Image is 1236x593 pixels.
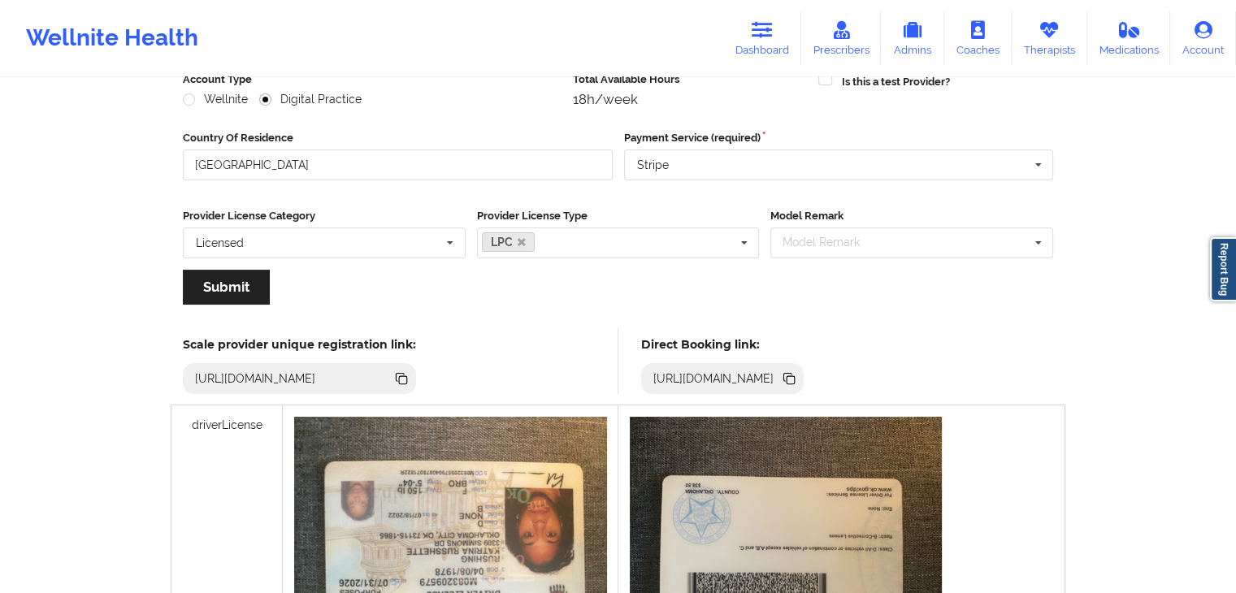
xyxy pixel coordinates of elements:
[1012,11,1087,65] a: Therapists
[1170,11,1236,65] a: Account
[183,337,416,352] h5: Scale provider unique registration link:
[183,208,466,224] label: Provider License Category
[183,130,613,146] label: Country Of Residence
[482,232,536,252] a: LPC
[647,370,781,387] div: [URL][DOMAIN_NAME]
[573,91,808,107] div: 18h/week
[778,233,883,252] div: Model Remark
[770,208,1053,224] label: Model Remark
[637,159,669,171] div: Stripe
[881,11,944,65] a: Admins
[801,11,882,65] a: Prescribers
[624,130,1054,146] label: Payment Service (required)
[477,208,760,224] label: Provider License Type
[183,270,270,305] button: Submit
[944,11,1012,65] a: Coaches
[189,370,323,387] div: [URL][DOMAIN_NAME]
[183,93,248,106] label: Wellnite
[842,74,950,90] label: Is this a test Provider?
[196,237,244,249] div: Licensed
[1087,11,1171,65] a: Medications
[573,71,808,88] label: Total Available Hours
[723,11,801,65] a: Dashboard
[641,337,804,352] h5: Direct Booking link:
[259,93,362,106] label: Digital Practice
[183,71,562,88] label: Account Type
[1210,237,1236,301] a: Report Bug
